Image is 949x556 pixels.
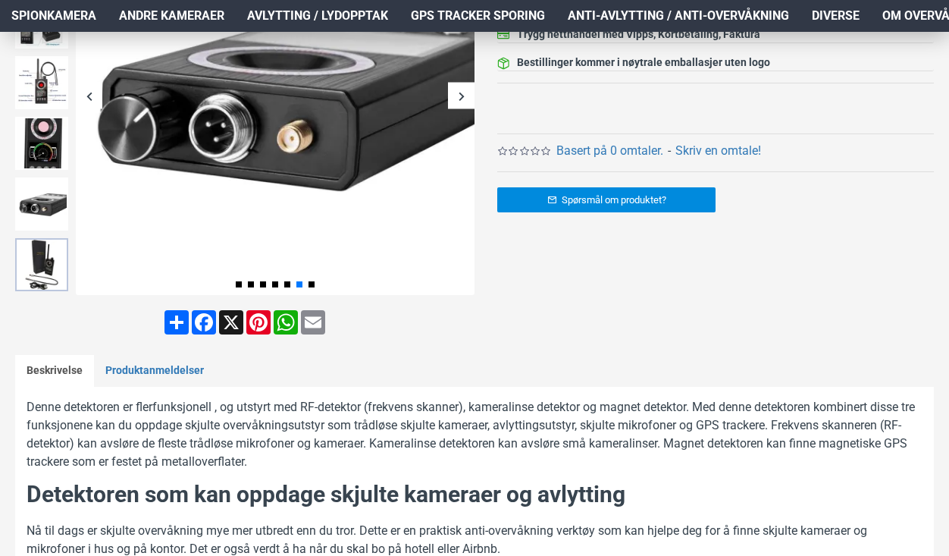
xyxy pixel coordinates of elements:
[497,187,716,212] a: Spørsmål om produktet?
[15,56,68,109] img: RF Detektor - Avsløring av skjulte overvåkningsutstyr - SpyGadgets.no
[15,355,94,387] a: Beskrivelse
[245,310,272,335] a: Pinterest
[248,281,254,287] span: Go to slide 2
[568,7,789,25] span: Anti-avlytting / Anti-overvåkning
[76,83,102,109] div: Previous slide
[448,83,475,109] div: Next slide
[411,7,545,25] span: GPS Tracker Sporing
[236,281,242,287] span: Go to slide 1
[517,27,760,42] div: Trygg netthandel med Vipps, Kortbetaling, Faktura
[247,7,388,25] span: Avlytting / Lydopptak
[15,177,68,231] img: RF Detektor - Avsløring av skjulte overvåkningsutstyr - SpyGadgets.no
[11,7,96,25] span: Spionkamera
[190,310,218,335] a: Facebook
[675,142,761,160] a: Skriv en omtale!
[163,310,190,335] a: Share
[15,117,68,170] img: RF Detektor - Avsløring av skjulte overvåkningsutstyr - SpyGadgets.no
[812,7,860,25] span: Diverse
[27,479,922,510] h2: Detektoren som kan oppdage skjulte kameraer og avlytting
[218,310,245,335] a: X
[260,281,266,287] span: Go to slide 3
[299,310,327,335] a: Email
[556,142,663,160] a: Basert på 0 omtaler.
[296,281,302,287] span: Go to slide 6
[517,55,770,71] div: Bestillinger kommer i nøytrale emballasjer uten logo
[309,281,315,287] span: Go to slide 7
[15,238,68,291] img: RF Detektor - Avsløring av skjulte overvåkningsutstyr - SpyGadgets.no
[119,7,224,25] span: Andre kameraer
[272,281,278,287] span: Go to slide 4
[284,281,290,287] span: Go to slide 5
[27,398,922,471] p: Denne detektoren er flerfunksjonell , og utstyrt med RF-detektor (frekvens skanner), kameralinse ...
[94,355,215,387] a: Produktanmeldelser
[272,310,299,335] a: WhatsApp
[668,143,671,158] b: -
